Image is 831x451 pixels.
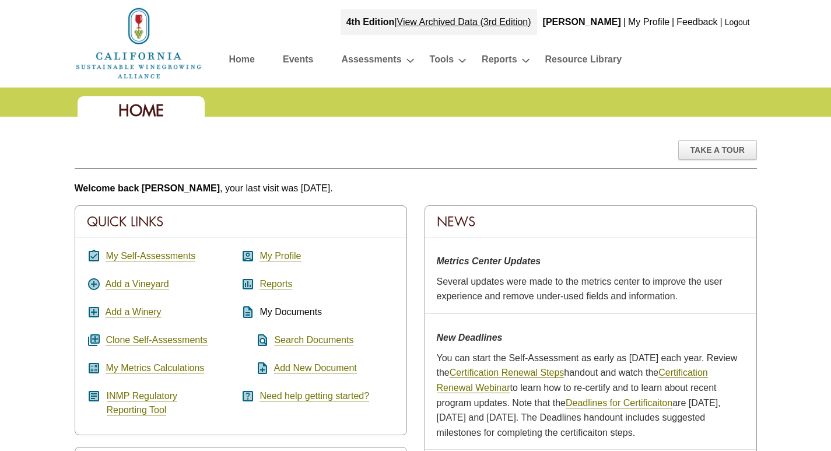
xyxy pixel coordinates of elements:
[87,333,101,347] i: queue
[87,361,101,375] i: calculate
[106,363,204,373] a: My Metrics Calculations
[678,140,757,160] div: Take A Tour
[260,251,301,261] a: My Profile
[545,51,622,72] a: Resource Library
[671,9,675,35] div: |
[341,9,537,35] div: |
[274,363,357,373] a: Add New Document
[346,17,395,27] strong: 4th Edition
[283,51,313,72] a: Events
[341,51,401,72] a: Assessments
[622,9,627,35] div: |
[719,9,724,35] div: |
[260,279,292,289] a: Reports
[437,351,745,440] p: You can start the Self-Assessment as early as [DATE] each year. Review the handout and watch the ...
[725,18,750,27] a: Logout
[676,17,717,27] a: Feedback
[241,305,255,319] i: description
[482,51,517,72] a: Reports
[87,389,101,403] i: article
[87,277,101,291] i: add_circle
[106,307,162,317] a: Add a Winery
[628,17,669,27] a: My Profile
[106,279,169,289] a: Add a Vineyard
[241,277,255,291] i: assessment
[107,391,178,415] a: INMP RegulatoryReporting Tool
[241,249,255,263] i: account_box
[241,389,255,403] i: help_center
[425,206,756,237] div: News
[437,333,503,342] strong: New Deadlines
[437,368,708,393] a: Certification Renewal Webinar
[241,361,269,375] i: note_add
[430,51,454,72] a: Tools
[87,249,101,263] i: assignment_turned_in
[87,305,101,319] i: add_box
[75,183,220,193] b: Welcome back [PERSON_NAME]
[118,100,164,121] span: Home
[437,256,541,266] strong: Metrics Center Updates
[543,17,621,27] b: [PERSON_NAME]
[75,6,203,81] img: logo_cswa2x.png
[437,277,723,302] span: Several updates were made to the metrics center to improve the user experience and remove under-u...
[450,368,564,378] a: Certification Renewal Steps
[106,335,207,345] a: Clone Self-Assessments
[260,307,322,317] span: My Documents
[75,37,203,47] a: Home
[260,391,369,401] a: Need help getting started?
[75,206,406,237] div: Quick Links
[566,398,672,408] a: Deadlines for Certificaiton
[75,181,757,196] p: , your last visit was [DATE].
[106,251,195,261] a: My Self-Assessments
[274,335,353,345] a: Search Documents
[229,51,255,72] a: Home
[397,17,531,27] a: View Archived Data (3rd Edition)
[241,333,269,347] i: find_in_page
